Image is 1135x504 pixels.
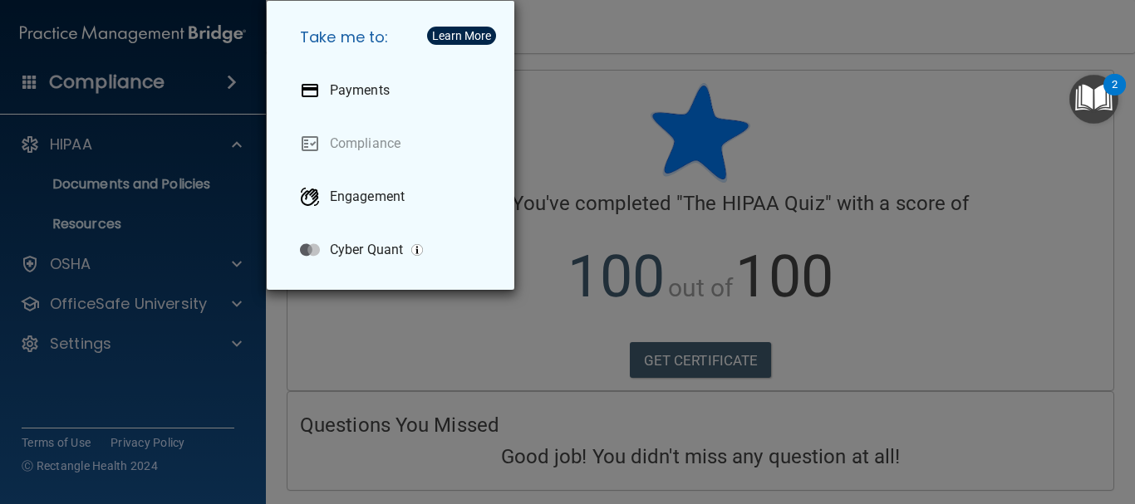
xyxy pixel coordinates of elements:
[432,30,491,42] div: Learn More
[287,174,501,220] a: Engagement
[287,120,501,167] a: Compliance
[287,67,501,114] a: Payments
[427,27,496,45] button: Learn More
[287,227,501,273] a: Cyber Quant
[1052,389,1115,453] iframe: Drift Widget Chat Controller
[1112,85,1118,106] div: 2
[1069,75,1118,124] button: Open Resource Center, 2 new notifications
[330,188,405,205] p: Engagement
[330,242,403,258] p: Cyber Quant
[330,82,390,99] p: Payments
[287,14,501,61] h5: Take me to:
